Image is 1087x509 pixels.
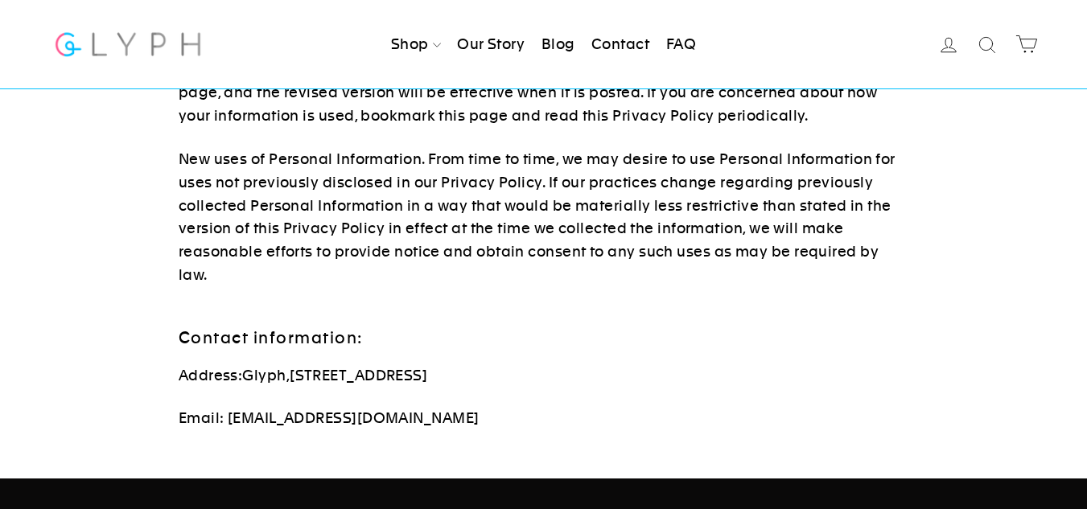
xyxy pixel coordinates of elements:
span: New uses of Personal Information. From time to time, we may desire to use Personal Information fo... [179,150,896,283]
img: Glyph [53,23,204,65]
a: Contact [585,27,656,62]
a: Blog [535,27,582,62]
a: FAQ [660,27,702,62]
span: Posting of Revised Privacy Policy. We will post any adjustments to the Privacy Policy on this web... [179,61,878,125]
p: [STREET_ADDRESS] [179,364,909,388]
span: Contact information: [179,329,363,347]
span: Address: [179,367,243,384]
span: Email: [EMAIL_ADDRESS][DOMAIN_NAME] [179,409,480,426]
a: Our Story [451,27,531,62]
iframe: Glyph - Referral program [1065,185,1087,324]
span: Glyph, [242,367,290,384]
a: Shop [385,27,447,62]
ul: Primary [385,27,702,62]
